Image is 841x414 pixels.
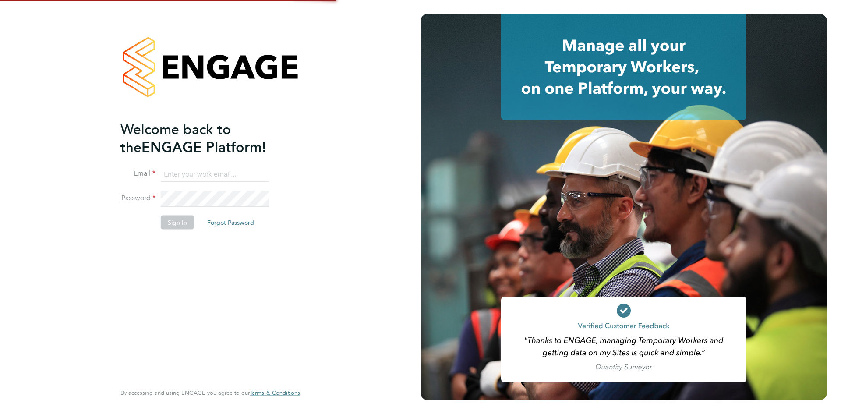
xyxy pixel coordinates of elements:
span: Terms & Conditions [250,389,300,396]
label: Password [120,194,155,203]
button: Sign In [161,216,194,230]
span: Welcome back to the [120,120,231,156]
button: Forgot Password [200,216,261,230]
h2: ENGAGE Platform! [120,120,291,156]
label: Email [120,169,155,178]
input: Enter your work email... [161,166,269,182]
a: Terms & Conditions [250,389,300,396]
span: By accessing and using ENGAGE you agree to our [120,389,300,396]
